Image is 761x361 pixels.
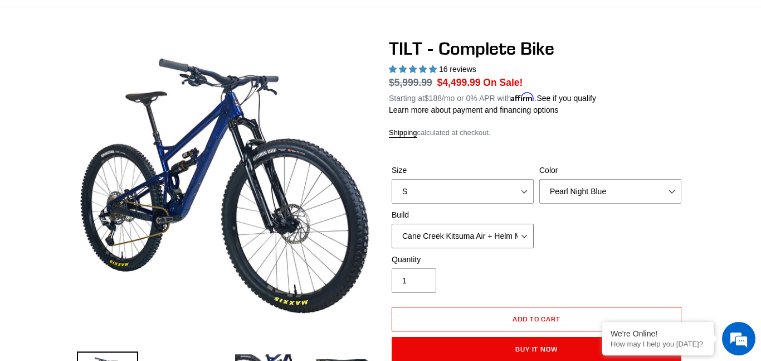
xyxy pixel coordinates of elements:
[389,105,558,114] a: Learn more about payment and financing options
[392,307,681,331] button: Add to cart
[389,38,684,59] h1: TILT - Complete Bike
[511,92,534,102] span: Affirm
[439,65,476,74] span: 16 reviews
[392,209,534,221] label: Build
[389,128,417,138] a: Shipping
[483,75,523,90] span: On Sale!
[536,94,596,103] a: See if you qualify - Learn more about Affirm Financing (opens in modal)
[389,77,432,88] s: $5,999.99
[425,94,442,103] span: $188
[437,77,481,88] span: $4,499.99
[392,254,534,266] label: Quantity
[611,340,705,348] p: How may I help you today?
[611,329,705,338] div: We're Online!
[513,315,561,323] span: Add to cart
[392,165,534,176] label: Size
[539,165,681,176] label: Color
[389,127,684,138] div: calculated at checkout.
[389,90,596,104] p: Starting at /mo or 0% APR with .
[389,65,439,74] span: 5.00 stars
